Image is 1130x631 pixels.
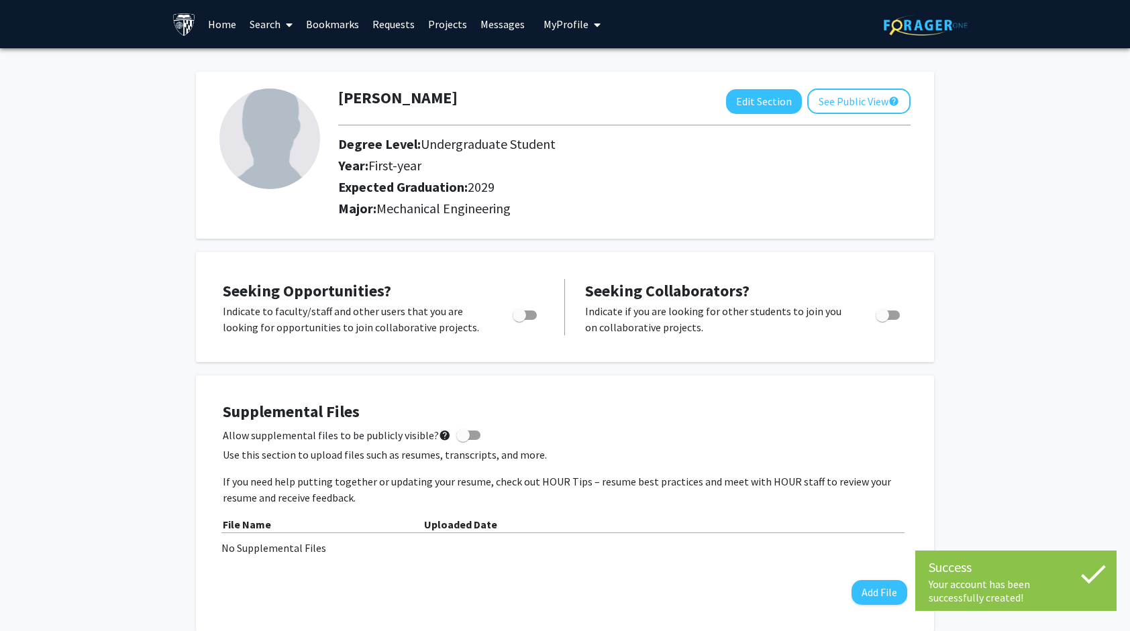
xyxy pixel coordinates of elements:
span: 2029 [468,178,495,195]
div: No Supplemental Files [221,540,909,556]
span: Mechanical Engineering [376,200,511,217]
b: File Name [223,518,271,531]
b: Uploaded Date [424,518,497,531]
span: Undergraduate Student [421,135,556,152]
a: Requests [366,1,421,48]
a: Projects [421,1,474,48]
span: First-year [368,157,421,174]
div: Toggle [507,303,544,323]
span: My Profile [544,17,588,31]
a: Home [201,1,243,48]
div: Success [929,557,1103,577]
h2: Degree Level: [338,136,835,152]
img: Johns Hopkins University Logo [172,13,196,36]
span: Allow supplemental files to be publicly visible? [223,427,451,443]
p: Indicate if you are looking for other students to join you on collaborative projects. [585,303,850,335]
h2: Expected Graduation: [338,179,835,195]
p: Use this section to upload files such as resumes, transcripts, and more. [223,447,907,463]
span: Seeking Opportunities? [223,280,391,301]
div: Your account has been successfully created! [929,577,1103,604]
mat-icon: help [888,93,899,109]
button: Edit Section [726,89,802,114]
a: Bookmarks [299,1,366,48]
h1: [PERSON_NAME] [338,89,458,108]
button: Add File [852,580,907,605]
p: Indicate to faculty/staff and other users that you are looking for opportunities to join collabor... [223,303,487,335]
img: Profile Picture [219,89,320,189]
iframe: Chat [10,571,57,621]
h2: Major: [338,200,911,217]
img: ForagerOne Logo [884,15,968,36]
p: If you need help putting together or updating your resume, check out HOUR Tips – resume best prac... [223,473,907,506]
a: Search [243,1,299,48]
a: Messages [474,1,531,48]
h2: Year: [338,158,835,174]
div: Toggle [870,303,907,323]
h4: Supplemental Files [223,402,907,422]
button: See Public View [807,89,911,114]
mat-icon: help [439,427,451,443]
span: Seeking Collaborators? [585,280,750,301]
